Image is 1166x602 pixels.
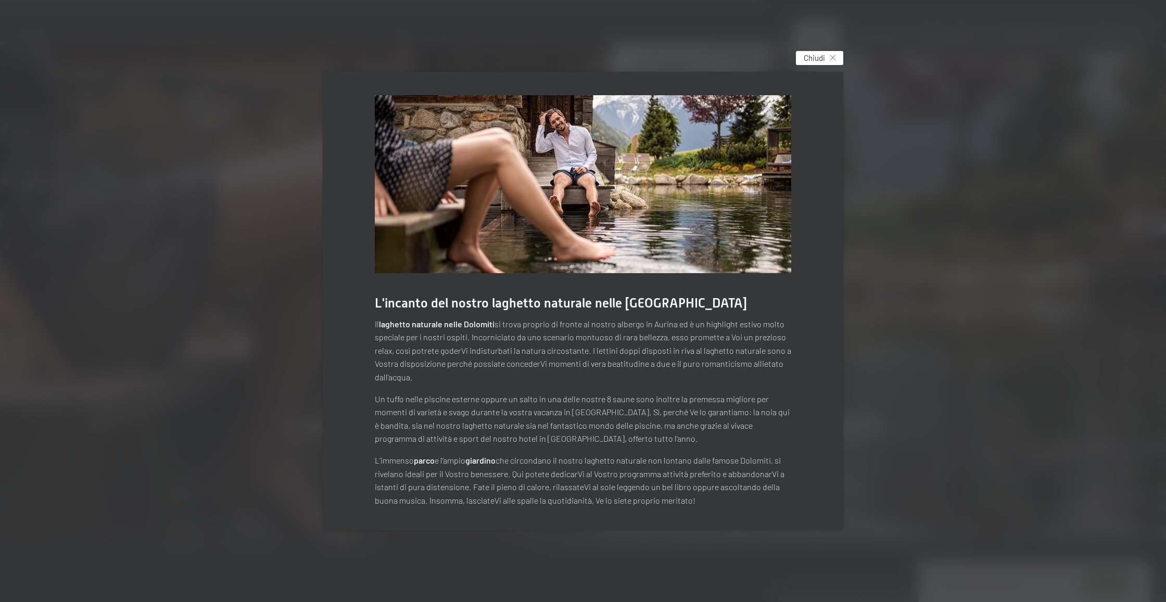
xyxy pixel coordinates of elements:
img: Vacanze wellness in Alto Adige: 7.700m² di spa, 10 saune e… [375,95,791,273]
p: L’immenso e l’ampio che circondano il nostro laghetto naturale non lontano dalle famose Dolomiti,... [375,454,791,507]
span: Chiudi [804,53,825,63]
strong: laghetto naturale nelle Dolomiti [379,319,495,329]
span: L'incanto del nostro laghetto naturale nelle [GEOGRAPHIC_DATA] [375,296,747,311]
strong: giardino [465,455,496,465]
strong: parco [414,455,435,465]
p: Un tuffo nelle piscine esterne oppure un salto in una delle nostre 8 saune sono inoltre la premes... [375,392,791,445]
p: Il si trova proprio di fronte al nostro albergo in Aurina ed è un highlight estivo molto speciale... [375,317,791,384]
